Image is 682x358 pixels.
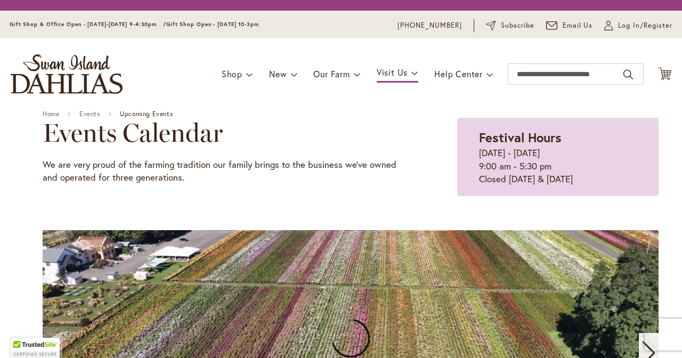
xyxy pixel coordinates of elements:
[43,158,404,184] p: We are very proud of the farming tradition our family brings to the business we've owned and oper...
[120,110,173,118] span: Upcoming Events
[166,21,259,28] span: Gift Shop Open - [DATE] 10-3pm
[79,110,100,118] a: Events
[11,54,123,94] a: store logo
[479,129,562,146] strong: Festival Hours
[486,20,534,31] a: Subscribe
[10,21,166,28] span: Gift Shop & Office Open - [DATE]-[DATE] 9-4:30pm /
[479,147,637,185] p: [DATE] - [DATE] 9:00 am - 5:30 pm Closed [DATE] & [DATE]
[222,68,242,79] span: Shop
[604,20,672,31] a: Log In/Register
[618,20,672,31] span: Log In/Register
[43,118,404,148] h2: Events Calendar
[501,20,534,31] span: Subscribe
[43,110,59,118] a: Home
[377,67,408,78] span: Visit Us
[623,66,633,83] button: Search
[313,68,350,79] span: Our Farm
[397,20,462,31] a: [PHONE_NUMBER]
[269,68,287,79] span: New
[546,20,593,31] a: Email Us
[563,20,593,31] span: Email Us
[11,338,60,358] div: TrustedSite Certified
[434,68,483,79] span: Help Center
